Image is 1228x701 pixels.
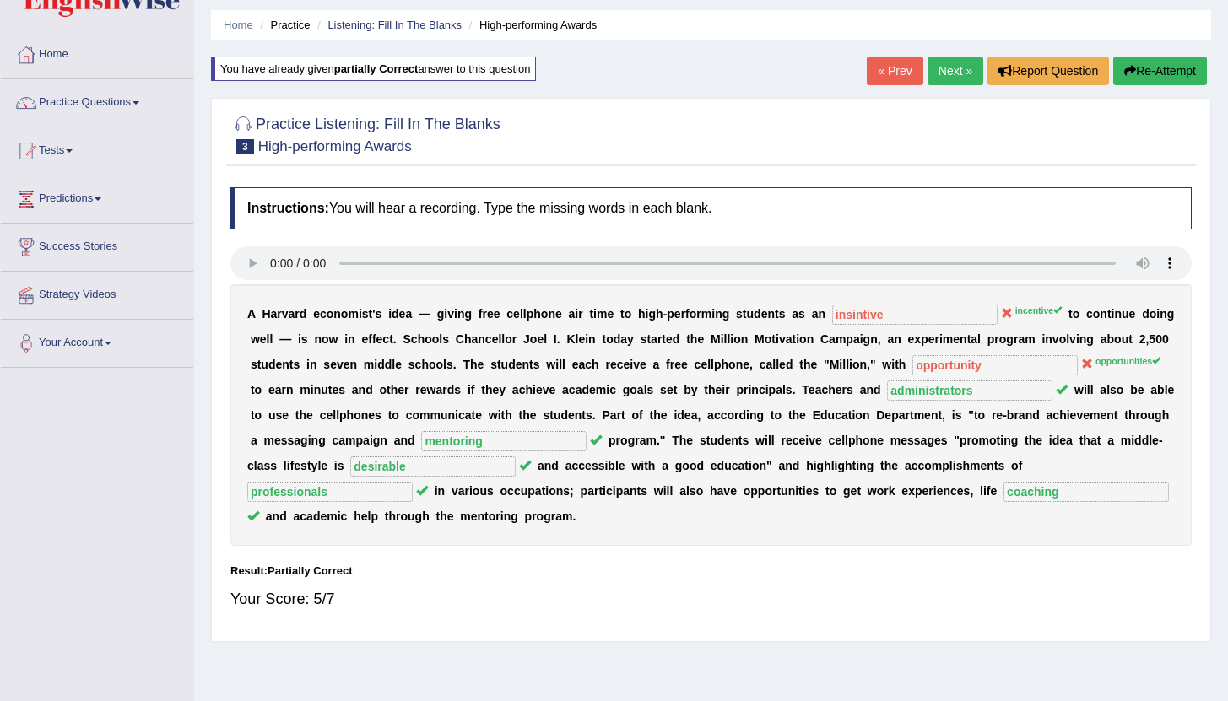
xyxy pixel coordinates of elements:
[1015,305,1063,315] sup: incentive
[382,332,389,346] b: c
[646,332,651,346] b: t
[310,358,317,371] b: n
[585,332,588,346] b: i
[792,307,798,321] b: a
[1114,307,1122,321] b: n
[775,307,779,321] b: t
[465,17,597,33] li: High-performing Awards
[853,332,860,346] b: a
[1112,307,1115,321] b: i
[359,307,362,321] b: i
[282,358,289,371] b: n
[541,307,549,321] b: o
[796,332,799,346] b: i
[508,358,516,371] b: d
[501,332,505,346] b: l
[256,17,310,33] li: Practice
[257,358,262,371] b: t
[994,332,998,346] b: r
[987,57,1109,85] button: Report Question
[230,112,500,154] h2: Practice Listening: Fill In The Blanks
[457,307,465,321] b: n
[516,358,522,371] b: e
[657,332,662,346] b: r
[592,358,599,371] b: h
[361,332,368,346] b: e
[436,358,444,371] b: o
[372,307,375,321] b: '
[1,175,193,218] a: Predictions
[1156,307,1160,321] b: i
[323,358,330,371] b: s
[478,358,484,371] b: e
[625,307,632,321] b: o
[878,332,881,346] b: ,
[289,307,295,321] b: a
[747,307,755,321] b: u
[1045,332,1052,346] b: n
[1114,332,1122,346] b: o
[690,307,697,321] b: o
[268,358,276,371] b: d
[1076,332,1079,346] b: i
[236,139,254,154] span: 3
[327,19,462,31] a: Listening: Fill In The Blanks
[362,307,369,321] b: s
[620,307,625,321] b: t
[392,307,399,321] b: d
[537,332,544,346] b: e
[939,332,943,346] b: i
[733,332,741,346] b: o
[767,307,775,321] b: n
[578,358,585,371] b: a
[977,332,981,346] b: l
[559,358,562,371] b: l
[727,332,730,346] b: l
[607,307,614,321] b: e
[1150,307,1157,321] b: o
[1093,307,1101,321] b: o
[492,332,499,346] b: e
[447,307,454,321] b: v
[614,332,621,346] b: d
[953,332,960,346] b: e
[442,332,449,346] b: s
[555,307,562,321] b: e
[1079,332,1087,346] b: n
[1068,307,1073,321] b: t
[656,307,663,321] b: h
[610,358,617,371] b: e
[418,332,425,346] b: h
[376,332,383,346] b: e
[1041,332,1045,346] b: i
[443,358,446,371] b: l
[776,332,779,346] b: i
[546,358,555,371] b: w
[372,332,376,346] b: f
[894,332,901,346] b: n
[786,332,793,346] b: a
[437,307,445,321] b: g
[300,307,307,321] b: d
[275,358,282,371] b: e
[247,201,329,215] b: Instructions:
[485,332,492,346] b: c
[258,138,412,154] small: High-performing Awards
[405,307,412,321] b: a
[333,307,341,321] b: n
[715,307,722,321] b: n
[617,358,624,371] b: c
[662,332,666,346] b: t
[696,307,701,321] b: r
[832,305,998,325] input: blank
[262,307,270,321] b: H
[527,307,534,321] b: p
[870,332,878,346] b: n
[478,332,485,346] b: n
[454,307,457,321] b: i
[908,332,915,346] b: e
[578,332,585,346] b: e
[928,57,983,85] a: Next »
[681,307,685,321] b: r
[1145,332,1149,346] b: ,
